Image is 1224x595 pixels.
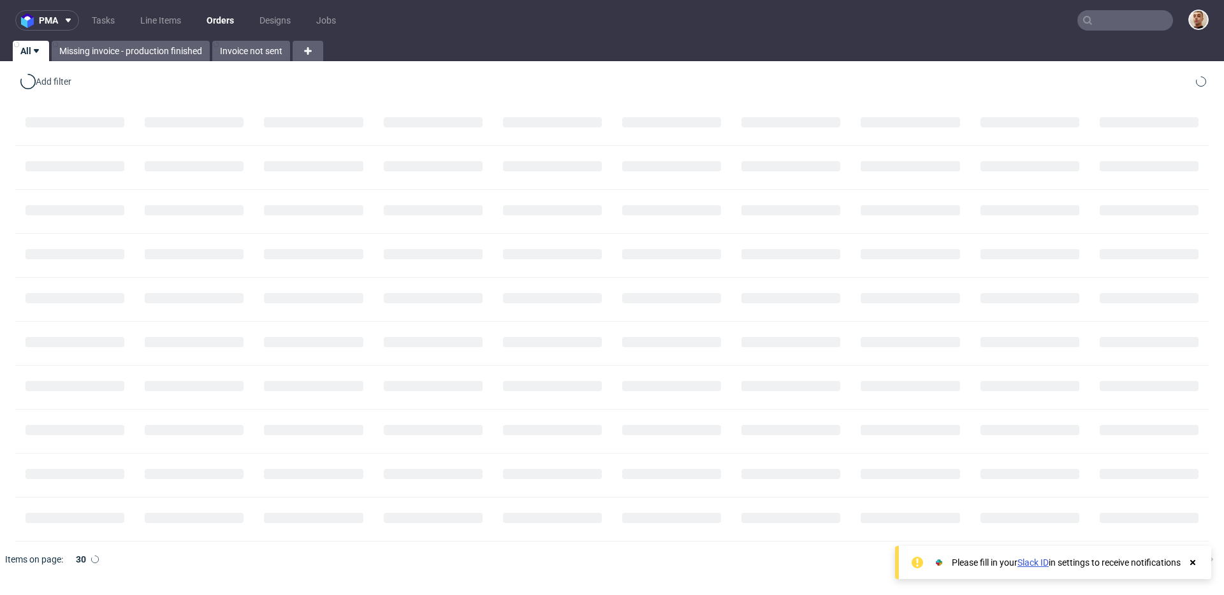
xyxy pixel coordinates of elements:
a: Designs [252,10,298,31]
button: pma [15,10,79,31]
span: pma [39,16,58,25]
a: Jobs [309,10,344,31]
img: logo [21,13,39,28]
a: Invoice not sent [212,41,290,61]
a: Missing invoice - production finished [52,41,210,61]
div: Please fill in your in settings to receive notifications [952,556,1181,569]
img: Bartłomiej Leśniczuk [1190,11,1207,29]
a: Slack ID [1017,557,1049,568]
a: Orders [199,10,242,31]
div: Add filter [18,71,74,92]
span: Items on page: [5,553,63,566]
a: Line Items [133,10,189,31]
img: Slack [933,556,945,569]
div: 30 [68,550,91,568]
a: All [13,41,49,61]
a: Tasks [84,10,122,31]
